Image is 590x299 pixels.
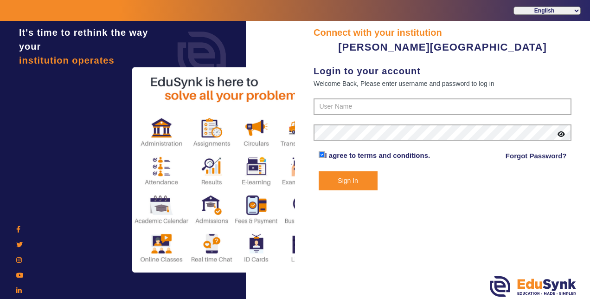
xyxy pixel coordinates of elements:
a: Forgot Password? [506,150,567,162]
input: User Name [314,98,571,115]
div: Login to your account [314,64,571,78]
span: institution operates [19,55,115,65]
img: edusynk.png [490,276,576,297]
button: Sign In [319,171,378,190]
div: Connect with your institution [314,26,571,39]
div: [PERSON_NAME][GEOGRAPHIC_DATA] [314,39,571,55]
span: It's time to rethink the way your [19,27,148,52]
img: login2.png [132,67,327,273]
a: I agree to terms and conditions. [325,151,430,159]
img: login.png [167,21,237,91]
div: Welcome Back, Please enter username and password to log in [314,78,571,89]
